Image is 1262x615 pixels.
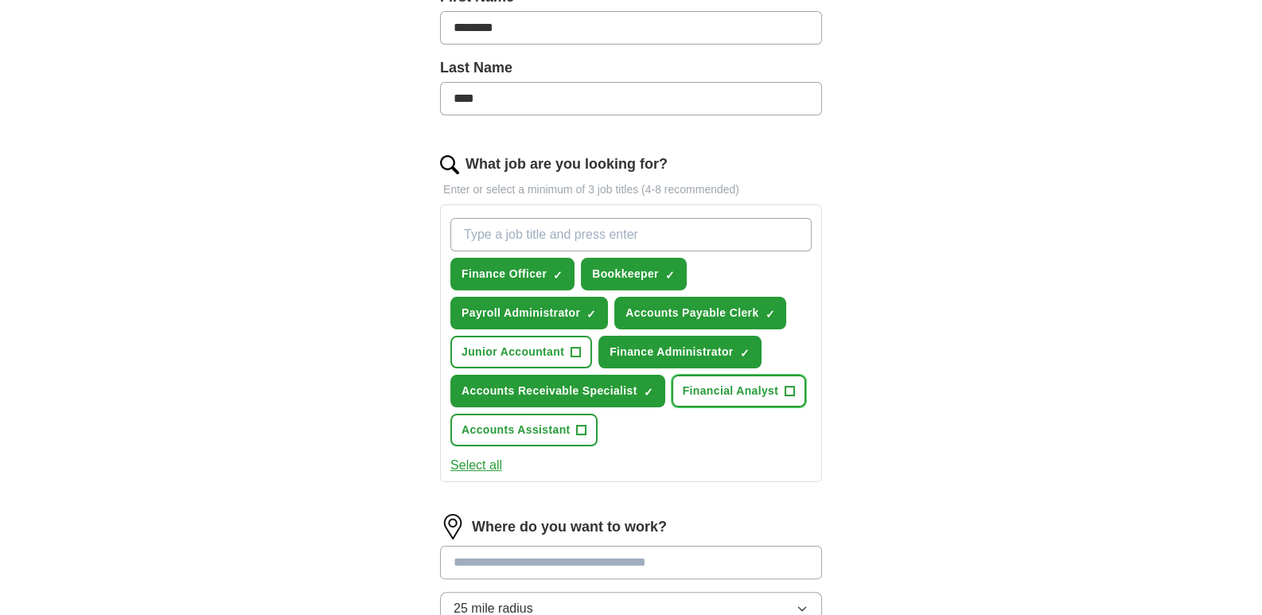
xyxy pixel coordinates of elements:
[450,218,812,251] input: Type a job title and press enter
[472,516,667,538] label: Where do you want to work?
[440,155,459,174] img: search.png
[450,336,592,368] button: Junior Accountant
[450,456,502,475] button: Select all
[450,414,598,446] button: Accounts Assistant
[598,336,761,368] button: Finance Administrator✓
[462,344,564,360] span: Junior Accountant
[672,375,807,407] button: Financial Analyst
[765,308,774,321] span: ✓
[462,305,580,321] span: Payroll Administrator
[462,422,570,438] span: Accounts Assistant
[440,514,465,539] img: location.png
[450,258,575,290] button: Finance Officer✓
[462,266,547,282] span: Finance Officer
[440,181,822,198] p: Enter or select a minimum of 3 job titles (4-8 recommended)
[440,57,822,79] label: Last Name
[740,347,750,360] span: ✓
[581,258,687,290] button: Bookkeeper✓
[553,269,563,282] span: ✓
[450,297,608,329] button: Payroll Administrator✓
[614,297,786,329] button: Accounts Payable Clerk✓
[610,344,733,360] span: Finance Administrator
[683,383,779,399] span: Financial Analyst
[592,266,659,282] span: Bookkeeper
[625,305,758,321] span: Accounts Payable Clerk
[644,386,653,399] span: ✓
[665,269,675,282] span: ✓
[462,383,637,399] span: Accounts Receivable Specialist
[465,154,668,175] label: What job are you looking for?
[586,308,596,321] span: ✓
[450,375,665,407] button: Accounts Receivable Specialist✓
